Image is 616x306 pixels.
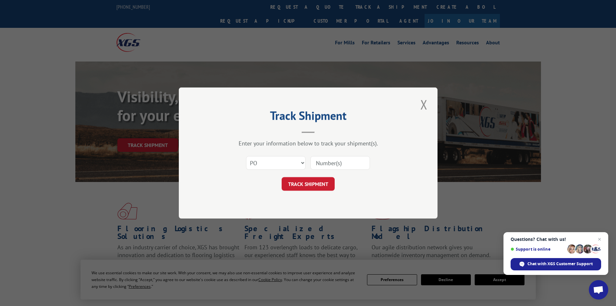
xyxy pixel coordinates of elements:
[511,258,601,270] span: Chat with XGS Customer Support
[511,247,565,252] span: Support is online
[282,177,335,191] button: TRACK SHIPMENT
[211,140,405,147] div: Enter your information below to track your shipment(s).
[527,261,593,267] span: Chat with XGS Customer Support
[310,156,370,170] input: Number(s)
[511,237,601,242] span: Questions? Chat with us!
[211,111,405,123] h2: Track Shipment
[589,280,608,300] a: Open chat
[418,96,429,113] button: Close modal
